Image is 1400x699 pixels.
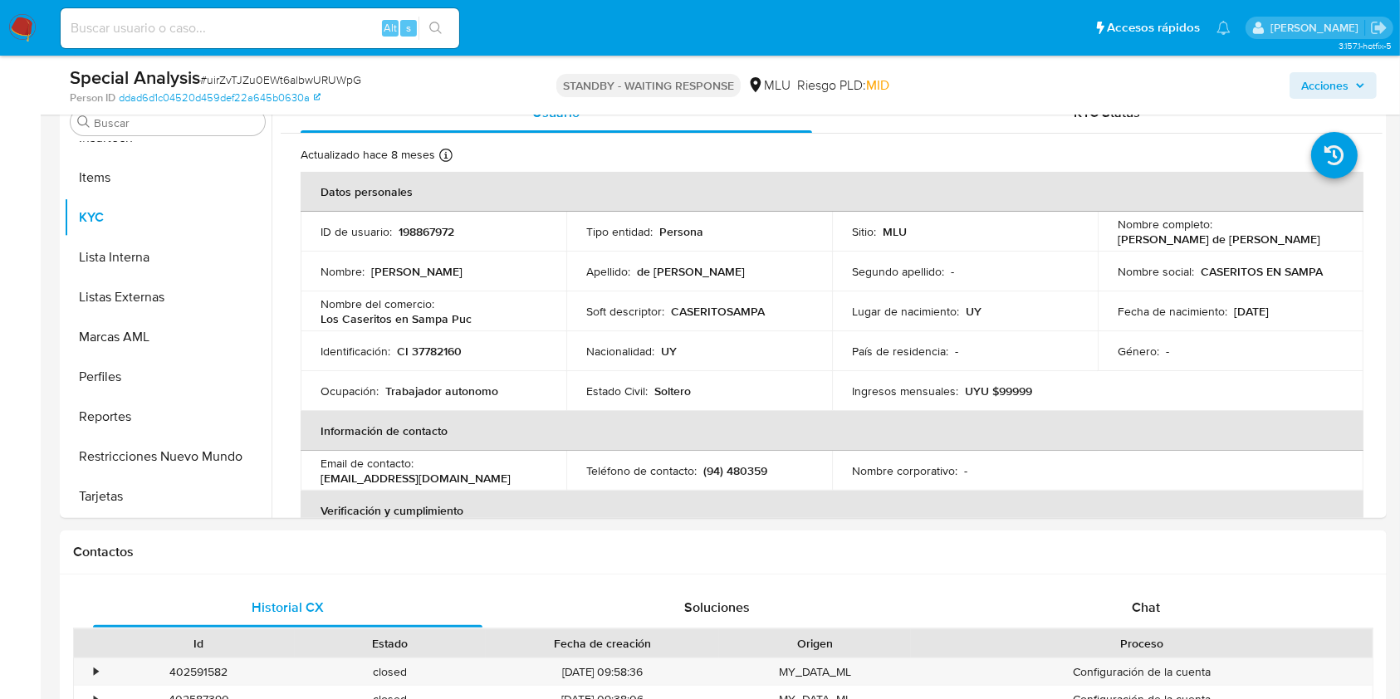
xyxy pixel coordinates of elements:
div: Origen [731,635,899,652]
span: Chat [1132,598,1160,617]
div: [DATE] 09:58:36 [486,658,719,686]
p: - [955,344,958,359]
button: Marcas AML [64,317,272,357]
input: Buscar usuario o caso... [61,17,459,39]
button: Lista Interna [64,237,272,277]
p: Identificación : [321,344,390,359]
p: Lugar de nacimiento : [852,304,959,319]
span: Soluciones [684,598,750,617]
p: Nombre corporativo : [852,463,957,478]
p: Ocupación : [321,384,379,398]
b: Special Analysis [70,64,200,90]
p: CASERITOSAMPA [671,304,765,319]
span: Historial CX [252,598,324,617]
button: Acciones [1290,72,1377,99]
p: Tipo entidad : [586,224,653,239]
p: 198867972 [399,224,454,239]
p: Nombre completo : [1118,217,1212,232]
span: Alt [384,20,397,36]
p: Soltero [654,384,691,398]
div: MY_DATA_ML [719,658,911,686]
p: Segundo apellido : [852,264,944,279]
div: Estado [306,635,475,652]
p: [PERSON_NAME] de [PERSON_NAME] [1118,232,1320,247]
p: - [1166,344,1169,359]
p: Género : [1118,344,1159,359]
p: Trabajador autonomo [385,384,498,398]
p: CASERITOS EN SAMPA [1201,264,1323,279]
div: closed [295,658,487,686]
div: Fecha de creación [497,635,707,652]
p: Apellido : [586,264,630,279]
p: Actualizado hace 8 meses [301,147,435,163]
div: Proceso [923,635,1361,652]
button: Tarjetas [64,477,272,516]
th: Verificación y cumplimiento [301,491,1363,530]
p: (94) 480359 [703,463,767,478]
p: UYU $99999 [965,384,1032,398]
p: Los Caseritos en Sampa Puc [321,311,472,326]
p: MLU [883,224,907,239]
span: # uirZvTJZu0EWt6albwURUWpG [200,71,361,88]
p: [PERSON_NAME] [371,264,463,279]
p: [DATE] [1234,304,1269,319]
a: Salir [1370,19,1388,37]
a: Notificaciones [1216,21,1231,35]
p: Nombre social : [1118,264,1194,279]
p: ximena.felix@mercadolibre.com [1270,20,1364,36]
p: Email de contacto : [321,456,414,471]
span: Accesos rápidos [1107,19,1200,37]
th: Información de contacto [301,411,1363,451]
p: Nombre : [321,264,365,279]
p: STANDBY - WAITING RESPONSE [556,74,741,97]
div: • [94,664,98,680]
b: Person ID [70,90,115,105]
span: MID [866,76,889,95]
p: Nombre del comercio : [321,296,434,311]
p: Sitio : [852,224,876,239]
button: Restricciones Nuevo Mundo [64,437,272,477]
button: Perfiles [64,357,272,397]
button: Reportes [64,397,272,437]
th: Datos personales [301,172,1363,212]
p: Estado Civil : [586,384,648,398]
div: Configuración de la cuenta [911,658,1373,686]
p: Fecha de nacimiento : [1118,304,1227,319]
div: 402591582 [103,658,295,686]
p: CI 37782160 [397,344,462,359]
p: UY [966,304,981,319]
div: Id [115,635,283,652]
button: search-icon [419,17,453,40]
p: [EMAIL_ADDRESS][DOMAIN_NAME] [321,471,511,486]
p: Nacionalidad : [586,344,654,359]
button: KYC [64,198,272,237]
button: Listas Externas [64,277,272,317]
p: ID de usuario : [321,224,392,239]
p: de [PERSON_NAME] [637,264,745,279]
button: Buscar [77,115,91,129]
span: 3.157.1-hotfix-5 [1339,39,1392,52]
span: Acciones [1301,72,1349,99]
p: Persona [659,224,703,239]
h1: Contactos [73,544,1373,560]
p: Ingresos mensuales : [852,384,958,398]
p: Teléfono de contacto : [586,463,697,478]
a: ddad6d1c04520d459def22a645b0630a [119,90,321,105]
p: Soft descriptor : [586,304,664,319]
div: MLU [747,76,791,95]
span: Riesgo PLD: [797,76,889,95]
button: Items [64,158,272,198]
input: Buscar [94,115,258,130]
p: País de residencia : [852,344,948,359]
p: - [951,264,954,279]
span: s [406,20,411,36]
p: - [964,463,967,478]
p: UY [661,344,677,359]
